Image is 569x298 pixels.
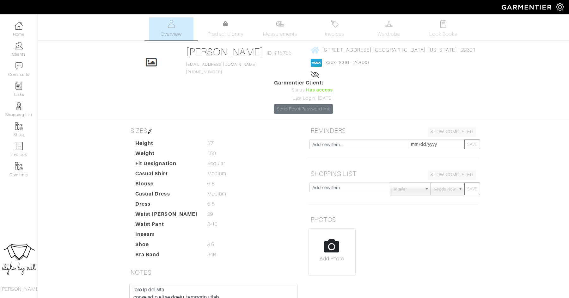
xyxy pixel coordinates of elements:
span: 6-8 [207,200,215,208]
img: orders-icon-0abe47150d42831381b5fb84f609e132dff9fe21cb692f30cb5eec754e2cba89.png [15,142,23,150]
img: clients-icon-6bae9207a08558b7cb47a8932f037763ab4055f8c8b6bfacd5dc20c3e0201464.png [15,42,23,50]
dt: Fit Designation [131,160,203,170]
input: Add new item... [309,140,408,149]
a: SHOW COMPLETED [428,170,476,180]
span: 6-8 [207,180,215,188]
img: gear-icon-white-bd11855cb880d31180b6d7d6211b90ccbf57a29d726f0c71d8c61bd08dd39cc2.png [556,3,564,11]
span: Invoices [325,30,344,38]
span: Overview [161,30,182,38]
h5: SHOPPING LIST [308,167,479,180]
span: Regular [207,160,225,167]
span: 29 [207,210,213,218]
h5: NOTES [128,266,299,279]
dt: Shoe [131,241,203,251]
img: pen-cf24a1663064a2ec1b9c1bd2387e9de7a2fa800b781884d57f21acf72779bad2.png [147,129,152,134]
img: orders-27d20c2124de7fd6de4e0e44c1d41de31381a507db9b33961299e4e07d508b8c.svg [331,20,339,28]
img: garments-icon-b7da505a4dc4fd61783c78ac3ca0ef83fa9d6f193b1c9dc38574b1d14d53ca28.png [15,162,23,170]
button: SAVE [464,140,480,149]
span: Needs Now [434,183,456,196]
span: Has access [306,87,333,94]
span: 150 [207,150,216,157]
span: Medium [207,190,226,198]
a: Wardrobe [367,17,411,40]
dt: Height [131,140,203,150]
img: wardrobe-487a4870c1b7c33e795ec22d11cfc2ed9d08956e64fb3008fe2437562e282088.svg [385,20,393,28]
span: 34B [207,251,216,258]
dt: Weight [131,150,203,160]
dt: Casual Dress [131,190,203,200]
img: garments-icon-b7da505a4dc4fd61783c78ac3ca0ef83fa9d6f193b1c9dc38574b1d14d53ca28.png [15,122,23,130]
a: Product Library [204,20,248,38]
span: Garmentier Client: [274,79,333,87]
dt: Blouse [131,180,203,190]
dt: Dress [131,200,203,210]
a: Measurements [258,17,303,40]
span: Measurements [263,30,297,38]
span: ID: #15755 [267,49,291,57]
span: [STREET_ADDRESS] [GEOGRAPHIC_DATA], [US_STATE] - 22301 [322,47,475,53]
dt: Casual Shirt [131,170,203,180]
h5: PHOTOS [308,213,479,226]
dt: Bra Band [131,251,203,261]
span: Medium [207,170,226,177]
span: Product Library [208,30,243,38]
a: Overview [149,17,193,40]
a: Invoices [312,17,357,40]
a: Look Books [421,17,465,40]
dt: Inseam [131,231,203,241]
img: reminder-icon-8004d30b9f0a5d33ae49ab947aed9ed385cf756f9e5892f1edd6e32f2345188e.png [15,82,23,90]
img: measurements-466bbee1fd09ba9460f595b01e5d73f9e2bff037440d3c8f018324cb6cdf7a4a.svg [276,20,284,28]
a: [EMAIL_ADDRESS][DOMAIN_NAME] [186,62,257,67]
a: [PERSON_NAME] [186,46,264,58]
span: 8-10 [207,220,217,228]
img: dashboard-icon-dbcd8f5a0b271acd01030246c82b418ddd0df26cd7fceb0bd07c9910d44c42f6.png [15,22,23,30]
img: basicinfo-40fd8af6dae0f16599ec9e87c0ef1c0a1fdea2edbe929e3d69a839185d80c458.svg [167,20,175,28]
span: 5'7 [207,140,214,147]
h5: REMINDERS [308,124,479,137]
div: Last Login: [DATE] [274,95,333,102]
a: [STREET_ADDRESS] [GEOGRAPHIC_DATA], [US_STATE] - 22301 [311,46,475,54]
span: Retailer [393,183,422,196]
a: SHOW COMPLETED [428,127,476,137]
input: Add new item [309,183,390,192]
img: garmentier-logo-header-white-b43fb05a5012e4ada735d5af1a66efaba907eab6374d6393d1fbf88cb4ef424d.png [499,2,556,13]
span: [PHONE_NUMBER] [186,62,257,74]
dt: Waist [PERSON_NAME] [131,210,203,220]
img: todo-9ac3debb85659649dc8f770b8b6100bb5dab4b48dedcbae339e5042a72dfd3cc.svg [439,20,447,28]
a: xxxx-1006 - 2/2030 [326,60,369,65]
span: Look Books [429,30,457,38]
img: stylists-icon-eb353228a002819b7ec25b43dbf5f0378dd9e0616d9560372ff212230b889e62.png [15,102,23,110]
img: american_express-1200034d2e149cdf2cc7894a33a747db654cf6f8355cb502592f1d228b2ac700.png [311,59,322,67]
span: 8.5 [207,241,214,248]
div: Status: [274,87,333,94]
dt: Waist Pant [131,220,203,231]
button: SAVE [464,183,480,195]
span: Wardrobe [377,30,400,38]
img: comment-icon-a0a6a9ef722e966f86d9cbdc48e553b5cf19dbc54f86b18d962a5391bc8f6eb6.png [15,62,23,70]
a: Send Reset Password link [274,104,333,114]
h5: SIZES [128,124,299,137]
